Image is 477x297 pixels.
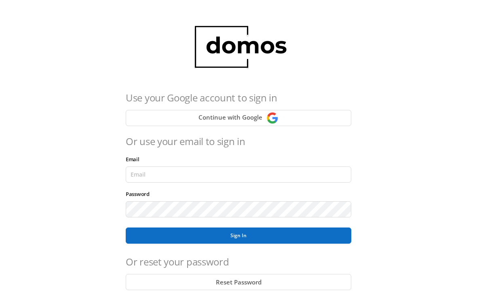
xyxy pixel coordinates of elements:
h4: Or reset your password [126,255,351,269]
label: Password [126,190,154,198]
img: domos [186,16,291,78]
label: Email [126,156,144,163]
input: Email [126,166,351,183]
h4: Use your Google account to sign in [126,91,351,105]
h4: Or use your email to sign in [126,134,351,149]
button: Reset Password [126,274,351,290]
img: Continue with Google [266,112,279,124]
button: Sign In [126,227,351,244]
button: Continue with Google [126,110,351,126]
input: Password [126,201,351,217]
